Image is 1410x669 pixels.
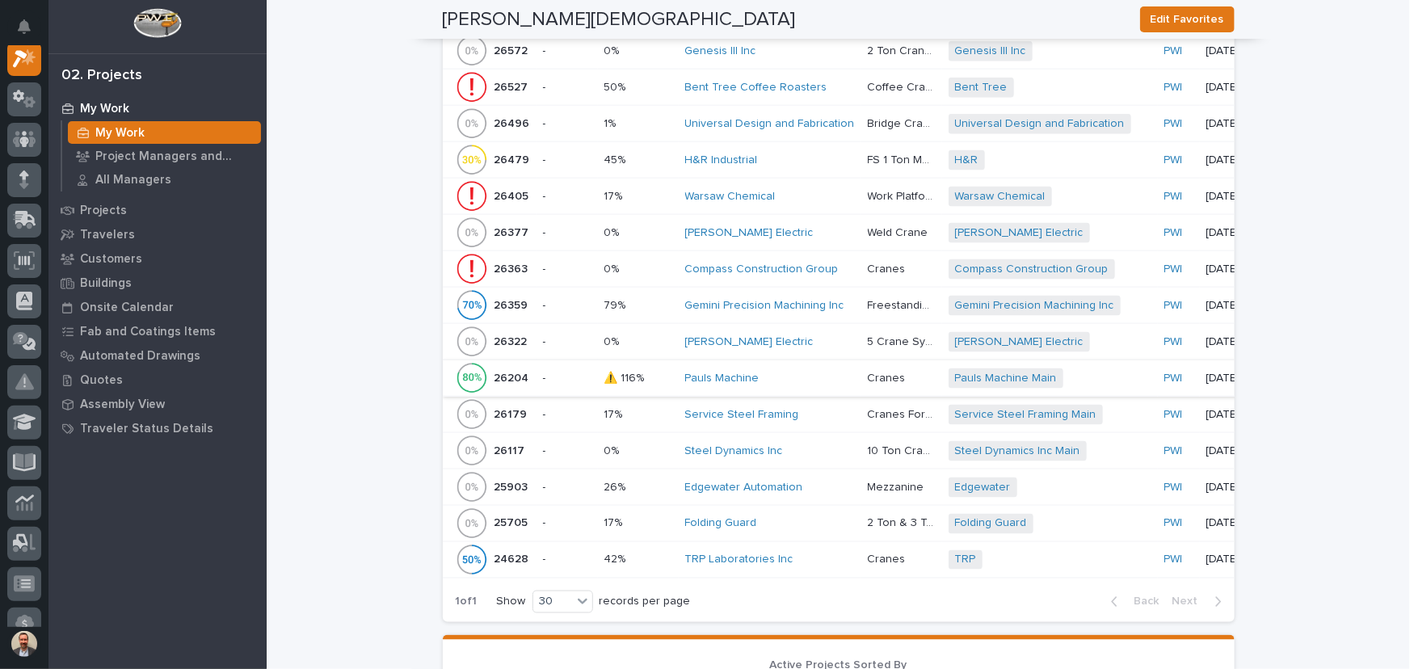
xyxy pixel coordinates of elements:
[604,441,623,458] p: 0%
[7,10,41,44] button: Notifications
[685,553,793,567] a: TRP Laboratories Inc
[868,296,939,313] p: Freestanding 10 Ton Crane System
[1206,299,1240,313] p: [DATE]
[604,332,623,349] p: 0%
[955,44,1026,58] a: Genesis III Inc
[495,441,528,458] p: 26117
[497,595,526,609] p: Show
[604,187,626,204] p: 17%
[685,190,776,204] a: Warsaw Chemical
[868,514,939,531] p: 2 Ton & 3 Ton Box Girder Cranes
[95,173,171,187] p: All Managers
[1206,81,1240,95] p: [DATE]
[1164,335,1183,349] a: PWI
[48,319,267,343] a: Fab and Coatings Items
[80,102,129,116] p: My Work
[1164,190,1183,204] a: PWI
[868,223,932,240] p: Weld Crane
[604,296,629,313] p: 79%
[1206,517,1240,531] p: [DATE]
[685,226,814,240] a: [PERSON_NAME] Electric
[1206,553,1240,567] p: [DATE]
[495,223,532,240] p: 26377
[95,149,255,164] p: Project Managers and Engineers
[868,332,939,349] p: 5 Crane Systems
[1206,263,1240,276] p: [DATE]
[1206,408,1240,422] p: [DATE]
[685,154,758,167] a: H&R Industrial
[604,259,623,276] p: 0%
[1164,517,1183,531] a: PWI
[955,154,979,167] a: H&R
[685,117,855,131] a: Universal Design and Fabrication
[685,81,827,95] a: Bent Tree Coffee Roasters
[80,252,142,267] p: Customers
[80,398,165,412] p: Assembly View
[1164,444,1183,458] a: PWI
[604,514,626,531] p: 17%
[495,296,532,313] p: 26359
[80,325,216,339] p: Fab and Coatings Items
[685,263,839,276] a: Compass Construction Group
[80,228,135,242] p: Travelers
[1164,154,1183,167] a: PWI
[1164,226,1183,240] a: PWI
[685,517,757,531] a: Folding Guard
[955,117,1125,131] a: Universal Design and Fabrication
[543,553,591,567] p: -
[48,271,267,295] a: Buildings
[955,335,1084,349] a: [PERSON_NAME] Electric
[443,583,490,622] p: 1 of 1
[1098,595,1166,609] button: Back
[48,96,267,120] a: My Work
[495,368,532,385] p: 26204
[868,441,939,458] p: 10 Ton Crane System
[1206,335,1240,349] p: [DATE]
[1206,154,1240,167] p: [DATE]
[1164,481,1183,494] a: PWI
[1164,299,1183,313] a: PWI
[868,114,939,131] p: Bridge Crane 10 Ton
[1164,263,1183,276] a: PWI
[604,478,629,494] p: 26%
[1206,372,1240,385] p: [DATE]
[1164,553,1183,567] a: PWI
[543,335,591,349] p: -
[543,299,591,313] p: -
[80,276,132,291] p: Buildings
[48,198,267,222] a: Projects
[62,121,267,144] a: My Work
[604,223,623,240] p: 0%
[604,368,648,385] p: ⚠️ 116%
[495,478,532,494] p: 25903
[80,349,200,364] p: Automated Drawings
[543,408,591,422] p: -
[955,263,1109,276] a: Compass Construction Group
[685,335,814,349] a: [PERSON_NAME] Electric
[1172,595,1208,609] span: Next
[685,444,783,458] a: Steel Dynamics Inc
[868,368,909,385] p: Cranes
[955,226,1084,240] a: [PERSON_NAME] Electric
[955,444,1080,458] a: Steel Dynamics Inc Main
[1206,44,1240,58] p: [DATE]
[1206,444,1240,458] p: [DATE]
[604,41,623,58] p: 0%
[533,594,572,611] div: 30
[1151,10,1224,29] span: Edit Favorites
[543,117,591,131] p: -
[48,295,267,319] a: Onsite Calendar
[495,78,532,95] p: 26527
[48,343,267,368] a: Automated Drawings
[604,114,620,131] p: 1%
[48,246,267,271] a: Customers
[1206,481,1240,494] p: [DATE]
[604,405,626,422] p: 17%
[133,8,181,38] img: Workspace Logo
[1125,595,1160,609] span: Back
[1164,117,1183,131] a: PWI
[685,408,799,422] a: Service Steel Framing
[48,392,267,416] a: Assembly View
[600,595,691,609] p: records per page
[868,78,939,95] p: Coffee Crane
